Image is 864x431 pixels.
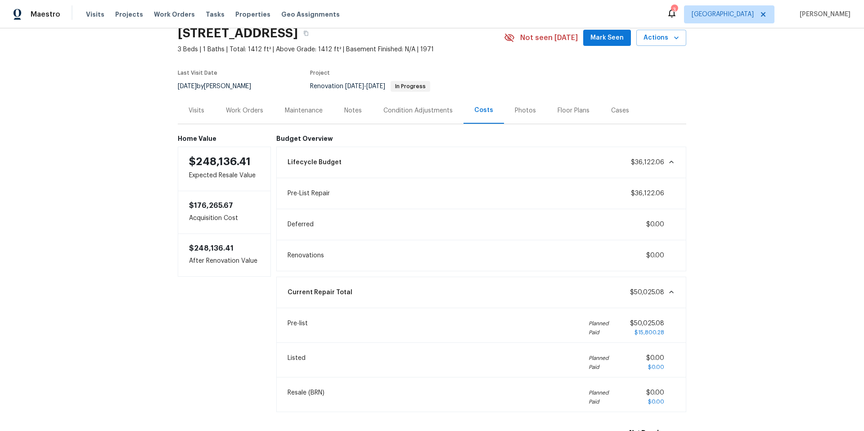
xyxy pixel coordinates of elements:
[589,397,609,406] i: Paid
[288,251,324,260] span: Renovations
[583,30,631,46] button: Mark Seen
[558,106,589,115] div: Floor Plans
[86,10,104,19] span: Visits
[631,190,664,197] span: $36,122.06
[288,158,342,167] span: Lifecycle Budget
[285,106,323,115] div: Maintenance
[288,288,352,297] span: Current Repair Total
[288,388,324,406] span: Resale (BRN)
[276,135,687,142] h6: Budget Overview
[154,10,195,19] span: Work Orders
[189,202,233,209] span: $176,265.67
[178,135,271,142] h6: Home Value
[383,106,453,115] div: Condition Adjustments
[589,363,609,372] i: Paid
[178,70,217,76] span: Last Visit Date
[636,30,686,46] button: Actions
[345,83,385,90] span: -
[796,10,850,19] span: [PERSON_NAME]
[474,106,493,115] div: Costs
[310,70,330,76] span: Project
[31,10,60,19] span: Maestro
[189,245,234,252] span: $248,136.41
[178,233,271,277] div: After Renovation Value
[288,189,330,198] span: Pre-List Repair
[206,11,225,18] span: Tasks
[646,355,664,361] span: $0.00
[288,354,306,372] span: Listed
[178,29,298,38] h2: [STREET_ADDRESS]
[630,320,664,327] span: $50,025.08
[520,33,578,42] span: Not seen [DATE]
[189,156,251,167] span: $248,136.41
[648,399,664,404] span: $0.00
[235,10,270,19] span: Properties
[671,5,677,14] div: 3
[178,83,197,90] span: [DATE]
[515,106,536,115] div: Photos
[189,106,204,115] div: Visits
[288,220,314,229] span: Deferred
[634,330,664,335] span: $15,800.28
[344,106,362,115] div: Notes
[589,319,609,328] i: Planned
[288,319,308,337] span: Pre-list
[643,32,679,44] span: Actions
[281,10,340,19] span: Geo Assignments
[391,84,429,89] span: In Progress
[590,32,624,44] span: Mark Seen
[226,106,263,115] div: Work Orders
[345,83,364,90] span: [DATE]
[589,354,609,363] i: Planned
[178,45,504,54] span: 3 Beds | 1 Baths | Total: 1412 ft² | Above Grade: 1412 ft² | Basement Finished: N/A | 1971
[646,221,664,228] span: $0.00
[646,252,664,259] span: $0.00
[366,83,385,90] span: [DATE]
[178,147,271,191] div: Expected Resale Value
[611,106,629,115] div: Cases
[310,83,430,90] span: Renovation
[630,289,664,296] span: $50,025.08
[631,159,664,166] span: $36,122.06
[646,390,664,396] span: $0.00
[178,191,271,233] div: Acquisition Cost
[692,10,754,19] span: [GEOGRAPHIC_DATA]
[298,25,314,41] button: Copy Address
[115,10,143,19] span: Projects
[589,328,609,337] i: Paid
[648,364,664,370] span: $0.00
[589,388,609,397] i: Planned
[178,81,262,92] div: by [PERSON_NAME]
